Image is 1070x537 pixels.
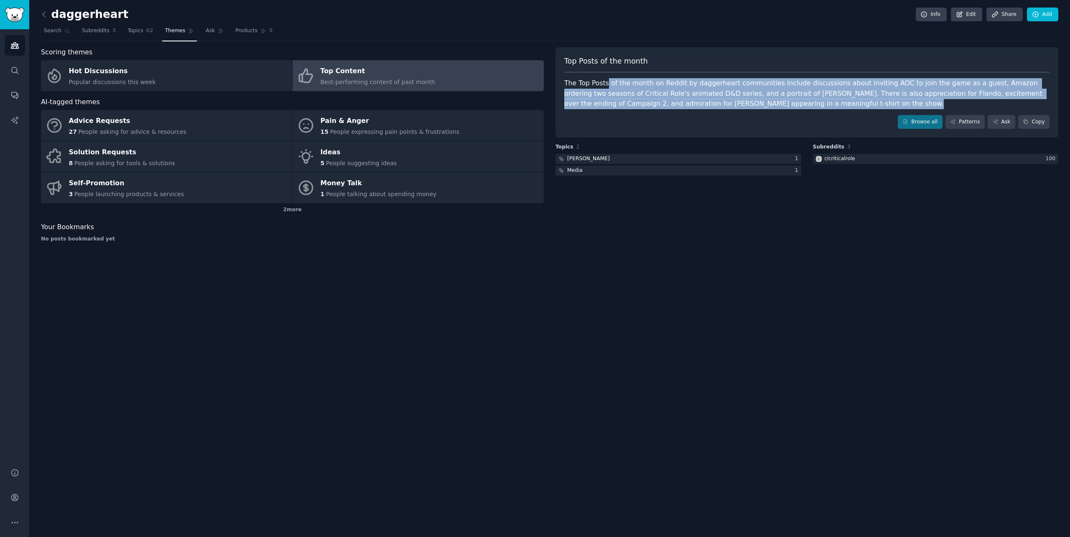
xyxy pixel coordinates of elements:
span: 5 [321,160,325,166]
span: 3 [847,144,851,150]
span: Ask [206,27,215,35]
a: Pain & Anger15People expressing pain points & frustrations [293,110,544,141]
div: Ideas [321,146,397,159]
div: [PERSON_NAME] [567,155,610,163]
a: Advice Requests27People asking for advice & resources [41,110,292,141]
a: criticalroler/criticalrole100 [813,154,1059,164]
a: Browse all [898,115,943,129]
span: 2 [576,144,580,150]
a: Share [986,8,1022,22]
div: 1 [795,155,801,163]
a: Patterns [945,115,985,129]
span: 5 [269,27,273,35]
span: 3 [112,27,116,35]
a: Ask [988,115,1015,129]
span: Topics [555,143,573,151]
span: 62 [146,27,153,35]
div: Top Content [321,65,435,78]
span: Subreddits [813,143,845,151]
span: AI-tagged themes [41,97,100,107]
a: Topics62 [125,24,156,41]
a: Search [41,24,73,41]
div: No posts bookmarked yet [41,235,544,243]
div: 1 [795,167,801,174]
span: People asking for advice & resources [78,128,186,135]
div: Media [567,167,583,174]
a: Add [1027,8,1058,22]
div: Hot Discussions [69,65,156,78]
h2: daggerheart [41,8,128,21]
div: r/ criticalrole [825,155,855,163]
span: Scoring themes [41,47,92,58]
img: criticalrole [816,156,822,162]
div: 100 [1046,155,1058,163]
span: Best-performing content of past month [321,79,435,85]
div: Money Talk [321,177,437,190]
span: Popular discussions this week [69,79,156,85]
a: Edit [951,8,982,22]
span: 15 [321,128,329,135]
img: GummySearch logo [5,8,24,22]
a: Media1 [555,166,801,176]
span: 27 [69,128,77,135]
a: Info [916,8,947,22]
a: Products5 [232,24,275,41]
div: Solution Requests [69,146,175,159]
a: Hot DiscussionsPopular discussions this week [41,60,292,91]
button: Copy [1018,115,1050,129]
a: Top ContentBest-performing content of past month [293,60,544,91]
span: People asking for tools & solutions [74,160,175,166]
div: The Top Posts of the month on Reddit by daggerheart communities include discussions about invitin... [564,78,1050,109]
span: Top Posts of the month [564,56,648,66]
span: Products [235,27,257,35]
span: 3 [69,191,73,197]
span: Search [44,27,61,35]
span: People suggesting ideas [326,160,397,166]
span: Topics [127,27,143,35]
span: People talking about spending money [326,191,437,197]
a: Self-Promotion3People launching products & services [41,172,292,203]
a: Themes [162,24,197,41]
div: 2 more [41,203,544,217]
span: Subreddits [82,27,110,35]
span: 1 [321,191,325,197]
a: Subreddits3 [79,24,119,41]
a: Ideas5People suggesting ideas [293,141,544,172]
div: Self-Promotion [69,177,184,190]
a: Money Talk1People talking about spending money [293,172,544,203]
a: [PERSON_NAME]1 [555,154,801,164]
span: 8 [69,160,73,166]
span: People launching products & services [74,191,184,197]
span: Themes [165,27,186,35]
span: Your Bookmarks [41,222,94,233]
a: Ask [203,24,227,41]
div: Pain & Anger [321,115,460,128]
div: Advice Requests [69,115,186,128]
a: Solution Requests8People asking for tools & solutions [41,141,292,172]
span: People expressing pain points & frustrations [330,128,459,135]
